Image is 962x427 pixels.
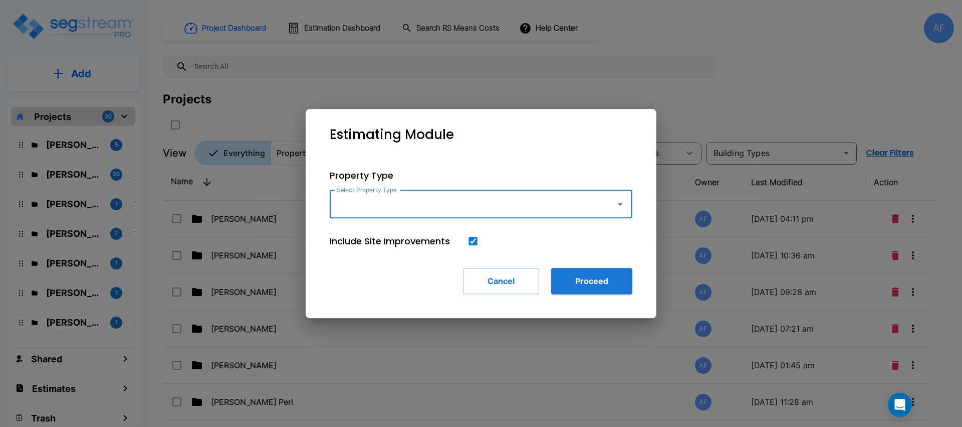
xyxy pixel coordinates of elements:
p: Include Site Improvements [330,234,450,248]
button: Cancel [463,268,539,294]
p: Estimating Module [330,125,454,145]
div: Open Intercom Messenger [888,393,912,417]
p: Property Type [330,169,632,182]
label: Select Property Type [337,186,397,194]
button: Proceed [551,268,632,294]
